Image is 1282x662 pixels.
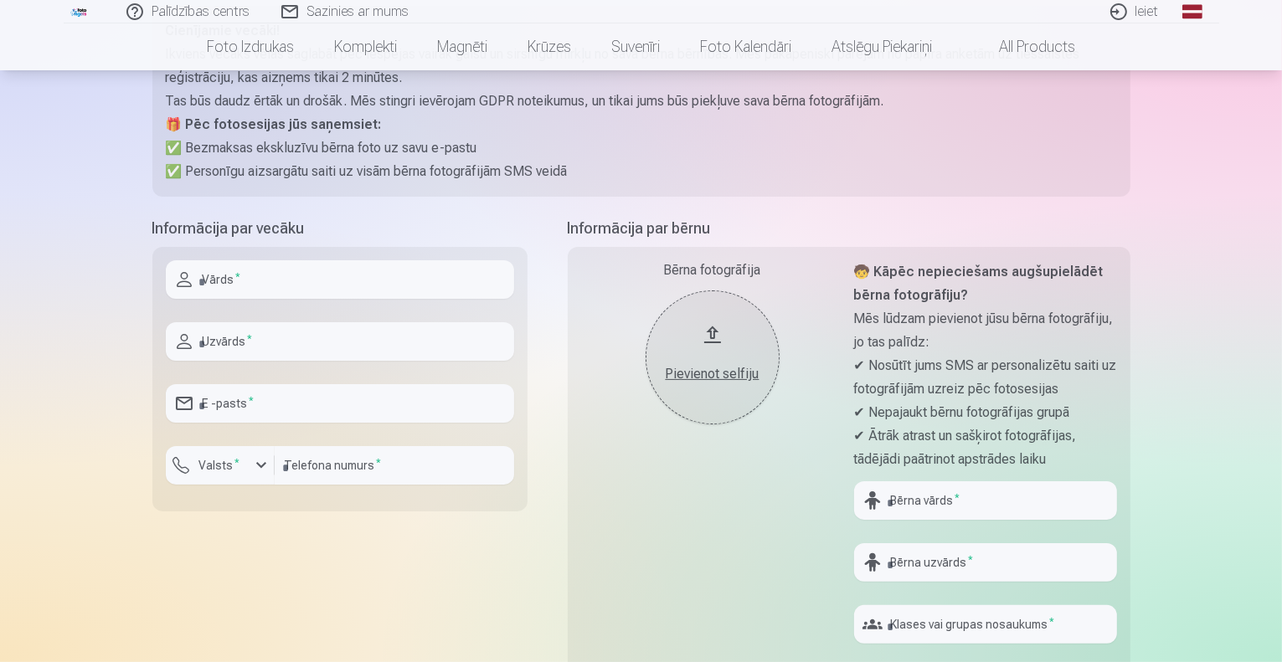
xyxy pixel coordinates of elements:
[314,23,417,70] a: Komplekti
[854,307,1117,354] p: Mēs lūdzam pievienot jūsu bērna fotogrāfiju, jo tas palīdz:
[70,7,89,17] img: /fa1
[166,116,382,132] strong: 🎁 Pēc fotosesijas jūs saņemsiet:
[166,446,275,485] button: Valsts*
[854,401,1117,424] p: ✔ Nepajaukt bērnu fotogrāfijas grupā
[662,364,763,384] div: Pievienot selfiju
[680,23,811,70] a: Foto kalendāri
[854,424,1117,471] p: ✔ Ātrāk atrast un sašķirot fotogrāfijas, tādējādi paātrinot apstrādes laiku
[591,23,680,70] a: Suvenīri
[193,457,247,474] label: Valsts
[811,23,952,70] a: Atslēgu piekariņi
[166,160,1117,183] p: ✅ Personīgu aizsargātu saiti uz visām bērna fotogrāfijām SMS veidā
[646,290,780,424] button: Pievienot selfiju
[581,260,844,280] div: Bērna fotogrāfija
[417,23,507,70] a: Magnēti
[952,23,1095,70] a: All products
[152,217,528,240] h5: Informācija par vecāku
[854,354,1117,401] p: ✔ Nosūtīt jums SMS ar personalizētu saiti uz fotogrāfijām uzreiz pēc fotosesijas
[166,90,1117,113] p: Tas būs daudz ērtāk un drošāk. Mēs stingri ievērojam GDPR noteikumus, un tikai jums būs piekļuve ...
[854,264,1104,303] strong: 🧒 Kāpēc nepieciešams augšupielādēt bērna fotogrāfiju?
[568,217,1130,240] h5: Informācija par bērnu
[507,23,591,70] a: Krūzes
[166,136,1117,160] p: ✅ Bezmaksas ekskluzīvu bērna foto uz savu e-pastu
[187,23,314,70] a: Foto izdrukas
